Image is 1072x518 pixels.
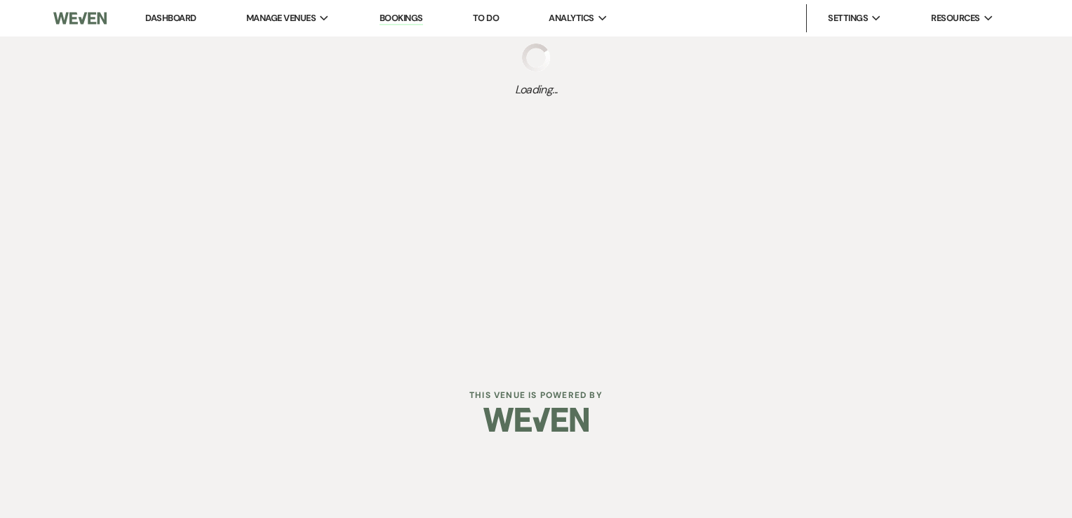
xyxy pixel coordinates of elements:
[483,395,589,444] img: Weven Logo
[380,12,423,25] a: Bookings
[515,81,558,98] span: Loading...
[473,12,499,24] a: To Do
[246,11,316,25] span: Manage Venues
[53,4,106,33] img: Weven Logo
[828,11,868,25] span: Settings
[522,44,550,72] img: loading spinner
[549,11,594,25] span: Analytics
[931,11,979,25] span: Resources
[145,12,196,24] a: Dashboard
